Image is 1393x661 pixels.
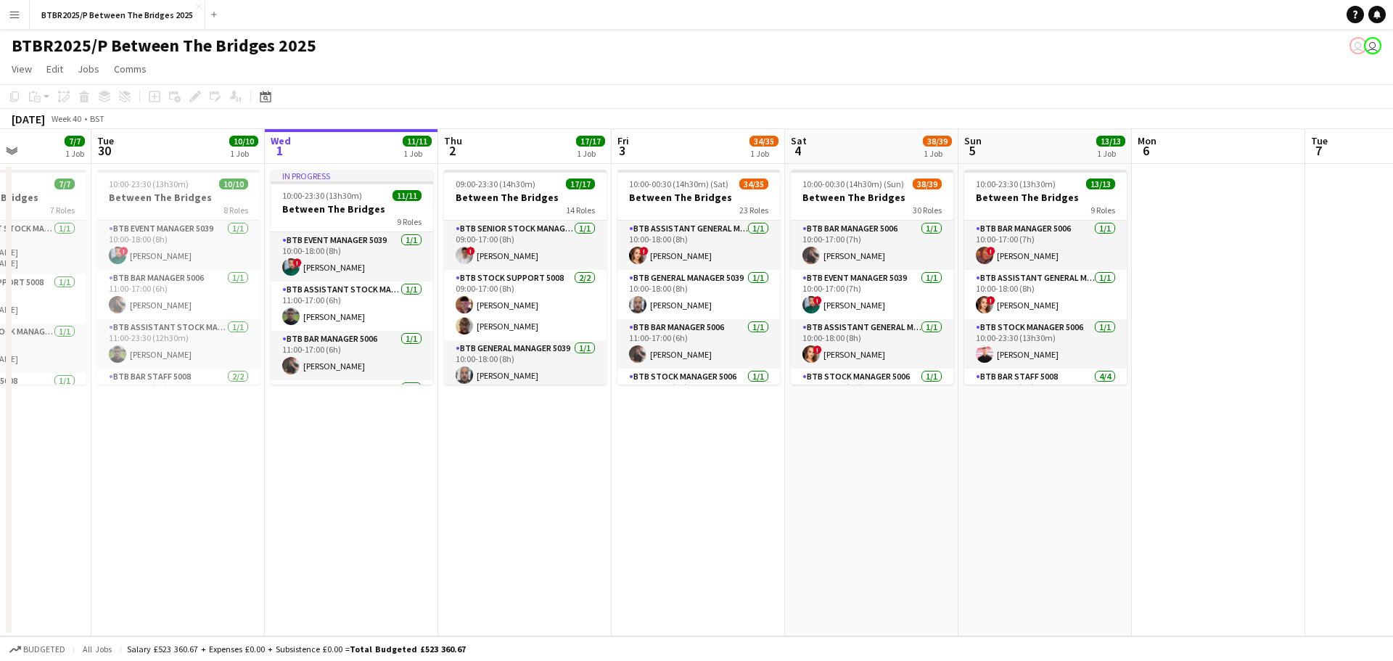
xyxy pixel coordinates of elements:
[229,136,258,147] span: 10/10
[97,369,260,439] app-card-role: BTB Bar Staff 50082/211:30-17:30 (6h)
[97,170,260,385] div: 10:00-23:30 (13h30m)10/10Between The Bridges8 RolesBTB Event Manager 50391/110:00-18:00 (8h)![PER...
[97,221,260,270] app-card-role: BTB Event Manager 50391/110:00-18:00 (8h)![PERSON_NAME]
[964,221,1127,270] app-card-role: BTB Bar Manager 50061/110:00-17:00 (7h)![PERSON_NAME]
[1090,205,1115,215] span: 9 Roles
[791,270,953,319] app-card-role: BTB Event Manager 50391/110:00-17:00 (7h)![PERSON_NAME]
[108,59,152,78] a: Comms
[467,247,475,255] span: !
[791,170,953,385] div: 10:00-00:30 (14h30m) (Sun)38/39Between The Bridges30 RolesBTB Bar Manager 50061/110:00-17:00 (7h)...
[268,142,291,159] span: 1
[1135,142,1156,159] span: 6
[749,136,778,147] span: 34/35
[739,205,768,215] span: 23 Roles
[566,178,595,189] span: 17/17
[127,644,466,654] div: Salary £523 360.67 + Expenses £0.00 + Subsistence £0.00 =
[397,216,422,227] span: 9 Roles
[577,148,604,159] div: 1 Job
[72,59,105,78] a: Jobs
[964,270,1127,319] app-card-role: BTB Assistant General Manager 50061/110:00-18:00 (8h)![PERSON_NAME]
[403,136,432,147] span: 11/11
[566,205,595,215] span: 14 Roles
[444,221,607,270] app-card-role: BTB Senior Stock Manager 50061/109:00-17:00 (8h)![PERSON_NAME]
[1349,37,1367,54] app-user-avatar: Amy Cane
[444,170,607,385] app-job-card: 09:00-23:30 (14h30m)17/17Between The Bridges14 RolesBTB Senior Stock Manager 50061/109:00-17:00 (...
[962,142,982,159] span: 5
[12,62,32,75] span: View
[964,191,1127,204] h3: Between The Bridges
[293,258,302,267] span: !
[97,134,114,147] span: Tue
[271,282,433,331] app-card-role: BTB Assistant Stock Manager 50061/111:00-17:00 (6h)[PERSON_NAME]
[65,136,85,147] span: 7/7
[350,644,466,654] span: Total Budgeted £523 360.67
[120,247,128,255] span: !
[802,178,904,189] span: 10:00-00:30 (14h30m) (Sun)
[1097,148,1125,159] div: 1 Job
[271,170,433,385] app-job-card: In progress10:00-23:30 (13h30m)11/11Between The Bridges9 RolesBTB Event Manager 50391/110:00-18:0...
[219,178,248,189] span: 10/10
[7,641,67,657] button: Budgeted
[393,190,422,201] span: 11/11
[456,178,535,189] span: 09:00-23:30 (14h30m)
[114,62,147,75] span: Comms
[97,319,260,369] app-card-role: BTB Assistant Stock Manager 50061/111:00-23:30 (12h30m)[PERSON_NAME]
[282,190,362,201] span: 10:00-23:30 (13h30m)
[48,113,84,124] span: Week 40
[629,178,728,189] span: 10:00-00:30 (14h30m) (Sat)
[6,59,38,78] a: View
[271,331,433,380] app-card-role: BTB Bar Manager 50061/111:00-17:00 (6h)[PERSON_NAME]
[617,270,780,319] app-card-role: BTB General Manager 50391/110:00-18:00 (8h)[PERSON_NAME]
[442,142,462,159] span: 2
[923,136,952,147] span: 38/39
[90,113,104,124] div: BST
[1311,134,1328,147] span: Tue
[739,178,768,189] span: 34/35
[444,270,607,340] app-card-role: BTB Stock support 50082/209:00-17:00 (8h)[PERSON_NAME][PERSON_NAME]
[750,148,778,159] div: 1 Job
[964,319,1127,369] app-card-role: BTB Stock Manager 50061/110:00-23:30 (13h30m)[PERSON_NAME]
[46,62,63,75] span: Edit
[576,136,605,147] span: 17/17
[271,232,433,282] app-card-role: BTB Event Manager 50391/110:00-18:00 (8h)![PERSON_NAME]
[271,202,433,215] h3: Between The Bridges
[964,369,1127,481] app-card-role: BTB Bar Staff 50084/410:30-17:30 (7h)
[1096,136,1125,147] span: 13/13
[271,134,291,147] span: Wed
[987,247,995,255] span: !
[23,644,65,654] span: Budgeted
[403,148,431,159] div: 1 Job
[913,205,942,215] span: 30 Roles
[78,62,99,75] span: Jobs
[791,134,807,147] span: Sat
[640,247,649,255] span: !
[54,178,75,189] span: 7/7
[789,142,807,159] span: 4
[444,134,462,147] span: Thu
[976,178,1056,189] span: 10:00-23:30 (13h30m)
[791,191,953,204] h3: Between The Bridges
[964,170,1127,385] div: 10:00-23:30 (13h30m)13/13Between The Bridges9 RolesBTB Bar Manager 50061/110:00-17:00 (7h)![PERSO...
[1309,142,1328,159] span: 7
[791,221,953,270] app-card-role: BTB Bar Manager 50061/110:00-17:00 (7h)[PERSON_NAME]
[12,112,45,126] div: [DATE]
[12,35,316,57] h1: BTBR2025/P Between The Bridges 2025
[271,380,433,455] app-card-role: BTB Bar Staff 50082/2
[30,1,205,29] button: BTBR2025/P Between The Bridges 2025
[50,205,75,215] span: 7 Roles
[95,142,114,159] span: 30
[913,178,942,189] span: 38/39
[65,148,84,159] div: 1 Job
[617,170,780,385] app-job-card: 10:00-00:30 (14h30m) (Sat)34/35Between The Bridges23 RolesBTB Assistant General Manager 50061/110...
[1138,134,1156,147] span: Mon
[97,270,260,319] app-card-role: BTB Bar Manager 50061/111:00-17:00 (6h)[PERSON_NAME]
[80,644,115,654] span: All jobs
[617,221,780,270] app-card-role: BTB Assistant General Manager 50061/110:00-18:00 (8h)![PERSON_NAME]
[617,319,780,369] app-card-role: BTB Bar Manager 50061/111:00-17:00 (6h)[PERSON_NAME]
[109,178,189,189] span: 10:00-23:30 (13h30m)
[617,191,780,204] h3: Between The Bridges
[615,142,629,159] span: 3
[813,345,822,354] span: !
